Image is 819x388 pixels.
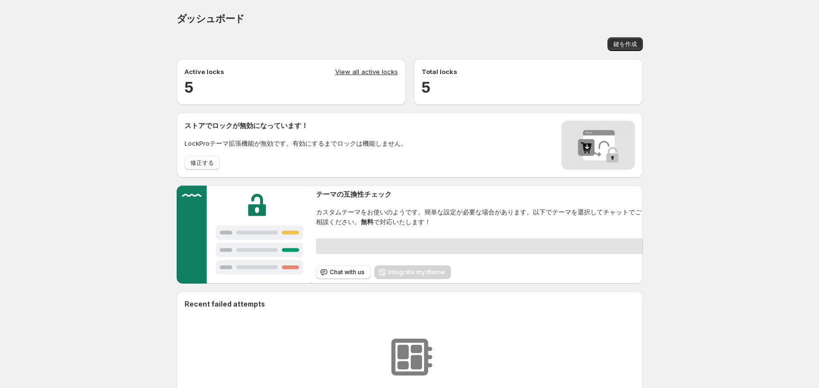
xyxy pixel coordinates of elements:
[316,189,642,199] h2: テーマの互換性チェック
[330,268,365,276] span: Chat with us
[385,333,434,382] img: No resources found
[190,159,214,167] span: 修正する
[613,40,637,48] span: 鍵を作成
[185,138,407,148] p: LockProテーマ拡張機能が無効です。有効にするまでロックは機能しません。
[335,67,398,78] a: View all active locks
[608,37,643,51] button: 鍵を作成
[361,218,373,226] strong: 無料
[561,121,635,170] img: Locks disabled
[185,78,398,97] h2: 5
[185,67,224,77] p: Active locks
[177,13,245,25] span: ダッシュボード
[422,78,635,97] h2: 5
[185,121,407,130] h2: ストアでロックが無効になっています！
[177,185,313,284] img: Customer support
[185,156,220,170] button: 修正する
[316,265,370,279] button: Chat with us
[422,67,457,77] p: Total locks
[185,299,265,309] h2: Recent failed attempts
[316,207,642,227] span: カスタムテーマをお使いのようです。簡単な設定が必要な場合があります。以下でテーマを選択してチャットでご相談ください。 で対応いたします！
